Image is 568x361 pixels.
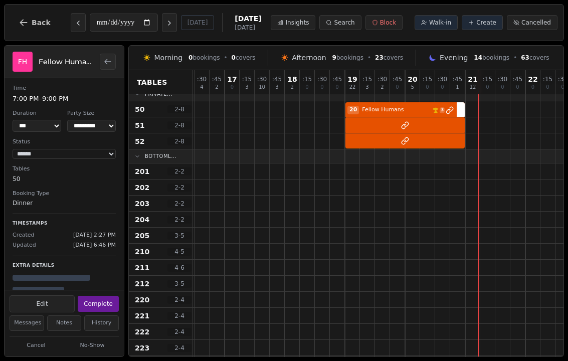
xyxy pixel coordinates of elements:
span: 0 [232,54,236,61]
span: Tables [137,77,167,87]
span: 2 - 2 [167,216,192,224]
button: Back [11,11,59,35]
span: 0 [231,85,234,90]
span: : 30 [558,76,567,82]
span: 220 [135,295,149,305]
span: 0 [188,54,193,61]
span: : 45 [272,76,282,82]
span: 50 [135,104,144,114]
span: 2 - 8 [167,105,192,113]
span: 3 [275,85,278,90]
dt: Status [13,138,116,146]
dt: Time [13,84,116,93]
span: [DATE] [235,24,261,32]
span: 211 [135,263,149,273]
span: Cancelled [521,19,551,27]
span: Evening [440,53,468,63]
span: Back [32,19,51,26]
span: : 45 [453,76,462,82]
span: 5 [411,85,414,90]
span: : 30 [438,76,447,82]
span: 0 [486,85,489,90]
span: 221 [135,311,149,321]
span: 52 [135,136,144,146]
span: 0 [501,85,504,90]
button: Search [319,15,361,30]
span: : 45 [393,76,402,82]
span: 210 [135,247,149,257]
span: : 45 [513,76,522,82]
p: Extra Details [13,262,116,269]
span: • [513,54,517,62]
span: : 15 [543,76,552,82]
dt: Tables [13,165,116,173]
span: 0 [531,85,534,90]
span: Fellow Humans [360,106,432,114]
span: Search [334,19,354,27]
span: 17 [227,76,237,83]
span: 0 [335,85,338,90]
span: 12 [470,85,476,90]
span: bookings [474,54,509,62]
dd: 50 [13,174,116,184]
span: 2 [215,85,218,90]
span: : 15 [242,76,252,82]
span: : 30 [377,76,387,82]
span: 2 - 2 [167,200,192,208]
span: • [367,54,371,62]
span: 2 - 4 [167,296,192,304]
span: 21 [468,76,477,83]
span: bookings [332,54,363,62]
span: 2 - 2 [167,167,192,175]
span: 3 [440,107,445,113]
span: 0 [320,85,323,90]
span: 0 [426,85,429,90]
span: 2 - 4 [167,344,192,352]
span: : 30 [257,76,267,82]
span: 4 - 6 [167,264,192,272]
span: 2 [381,85,384,90]
button: Block [365,15,403,30]
button: Edit [10,295,75,312]
span: 4 [200,85,203,90]
span: Created [13,231,35,240]
span: 212 [135,279,149,289]
span: : 15 [362,76,372,82]
span: : 15 [483,76,492,82]
span: Bottoml... [145,152,176,160]
button: Next day [162,13,177,32]
span: 51 [135,120,144,130]
span: Block [380,19,396,27]
span: • [224,54,228,62]
button: Notes [47,315,82,331]
span: : 15 [302,76,312,82]
span: 3 - 5 [167,280,192,288]
span: 222 [135,327,149,337]
dt: Duration [13,109,61,118]
button: Complete [78,296,119,312]
button: Previous day [71,13,86,32]
span: Afternoon [292,53,326,63]
span: 2 - 8 [167,121,192,129]
span: 201 [135,166,149,176]
span: : 30 [498,76,507,82]
span: : 30 [317,76,327,82]
span: 202 [135,183,149,193]
span: 0 [396,85,399,90]
h2: Fellow Humans [39,57,94,67]
span: 0 [305,85,308,90]
span: 204 [135,215,149,225]
span: covers [232,54,256,62]
span: : 45 [212,76,222,82]
span: 1 [456,85,459,90]
span: 63 [521,54,529,61]
span: Morning [154,53,182,63]
span: 20 [347,106,359,114]
button: Messages [10,315,44,331]
span: : 30 [197,76,207,82]
span: [DATE] 2:27 PM [73,231,116,240]
span: 23 [375,54,384,61]
button: [DATE] [181,15,215,30]
span: 205 [135,231,149,241]
span: 0 [561,85,564,90]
